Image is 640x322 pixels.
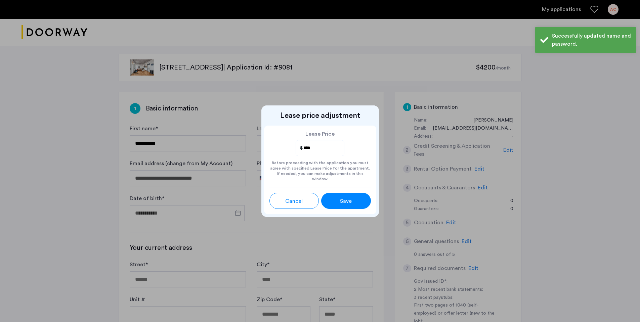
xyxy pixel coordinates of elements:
[285,197,303,205] span: Cancel
[269,193,319,209] button: button
[269,156,371,182] div: Before proceeding with the application you must agree with specified Lease Price for the apartmen...
[340,197,352,205] span: Save
[296,131,344,137] label: Lease Price
[552,32,631,48] div: Successfully updated name and password.
[264,111,376,120] h2: Lease price adjustment
[321,193,371,209] button: button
